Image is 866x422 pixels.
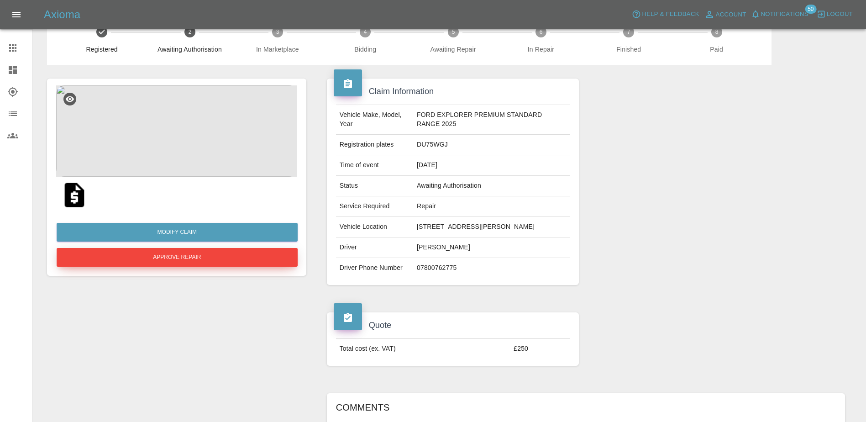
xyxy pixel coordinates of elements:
img: d6e8d510-5ee8-41a1-86cf-b9fb6df8ec54 [56,85,297,177]
button: Help & Feedback [630,7,701,21]
text: 5 [451,29,455,35]
text: 2 [188,29,191,35]
text: 6 [540,29,543,35]
td: Service Required [336,196,413,217]
img: original/6b5b6e37-3c00-4a0c-996a-5fd80352059d [60,180,89,210]
td: Total cost (ex. VAT) [336,339,510,359]
td: Awaiting Authorisation [413,176,570,196]
td: [STREET_ADDRESS][PERSON_NAME] [413,217,570,237]
h4: Claim Information [334,85,572,98]
span: Notifications [761,9,808,20]
td: 07800762775 [413,258,570,278]
span: Registered [62,45,142,54]
span: Account [716,10,746,20]
text: 8 [715,29,718,35]
td: Driver Phone Number [336,258,413,278]
span: Awaiting Repair [413,45,493,54]
td: FORD EXPLORER PREMIUM STANDARD RANGE 2025 [413,105,570,135]
td: [DATE] [413,155,570,176]
td: DU75WGJ [413,135,570,155]
td: Time of event [336,155,413,176]
span: In Marketplace [237,45,318,54]
text: 3 [276,29,279,35]
button: Open drawer [5,4,27,26]
span: In Repair [501,45,581,54]
a: Modify Claim [57,223,298,242]
h4: Quote [334,319,572,332]
span: Paid [676,45,756,54]
span: Finished [588,45,669,54]
td: Vehicle Location [336,217,413,237]
h6: Comments [336,400,836,415]
button: Approve Repair [57,248,298,267]
span: Logout [827,9,853,20]
text: 7 [627,29,630,35]
td: £250 [510,339,570,359]
text: 4 [364,29,367,35]
span: Help & Feedback [642,9,699,20]
button: Logout [814,7,855,21]
td: Vehicle Make, Model, Year [336,105,413,135]
td: [PERSON_NAME] [413,237,570,258]
td: Driver [336,237,413,258]
span: Awaiting Authorisation [149,45,230,54]
td: Repair [413,196,570,217]
h5: Axioma [44,7,80,22]
button: Notifications [749,7,811,21]
td: Registration plates [336,135,413,155]
span: Bidding [325,45,405,54]
span: 50 [805,5,816,14]
td: Status [336,176,413,196]
a: Account [702,7,749,22]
